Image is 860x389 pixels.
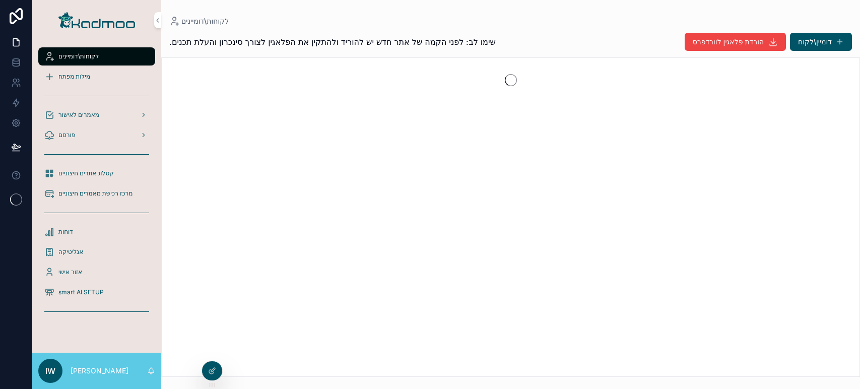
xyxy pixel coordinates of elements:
span: מילות מפתח [58,73,90,81]
a: לקוחות\דומיינים [38,47,155,66]
button: דומיין\לקוח [790,33,852,51]
a: מילות מפתח [38,68,155,86]
a: קטלוג אתרים חיצוניים [38,164,155,182]
a: פורסם [38,126,155,144]
a: smart AI SETUP [38,283,155,301]
span: שימו לב: לפני הקמה של אתר חדש יש להוריד ולהתקין את הפלאגין לצורך סינכרון והעלת תכנים. [169,36,496,48]
span: לקוחות\דומיינים [181,16,229,26]
span: הורדת פלאגין לוורדפרס [693,37,764,47]
span: פורסם [58,131,75,139]
a: דוחות [38,223,155,241]
span: מרכז רכישת מאמרים חיצוניים [58,189,133,198]
span: מאמרים לאישור [58,111,99,119]
div: scrollable content [32,40,161,333]
span: לקוחות\דומיינים [58,52,99,60]
span: דוחות [58,228,73,236]
span: קטלוג אתרים חיצוניים [58,169,114,177]
a: אנליטיקה [38,243,155,261]
a: אזור אישי [38,263,155,281]
a: מאמרים לאישור [38,106,155,124]
span: smart AI SETUP [58,288,104,296]
span: אזור אישי [58,268,82,276]
span: אנליטיקה [58,248,83,256]
span: iw [45,365,55,377]
img: App logo [58,12,135,28]
p: [PERSON_NAME] [71,366,128,376]
a: לקוחות\דומיינים [169,16,229,26]
button: הורדת פלאגין לוורדפרס [685,33,786,51]
a: מרכז רכישת מאמרים חיצוניים [38,184,155,203]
